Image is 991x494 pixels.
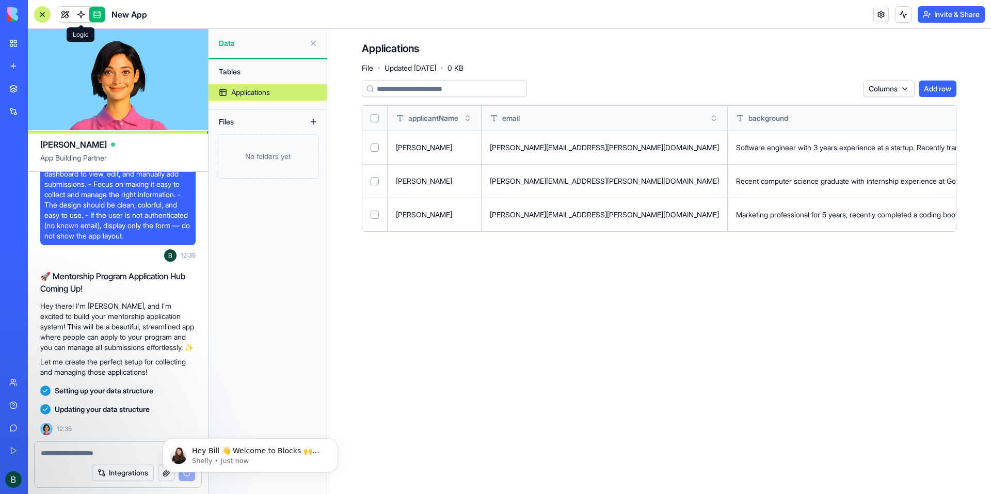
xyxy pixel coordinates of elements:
[371,114,379,122] button: Select all
[362,41,419,56] h4: Applications
[40,270,196,295] h2: 🚀 Mentorship Program Application Hub Coming Up!
[40,423,53,435] img: Ella_00000_wcx2te.png
[919,81,956,97] button: Add row
[92,465,154,481] button: Integrations
[462,113,473,123] button: Toggle sort
[147,417,354,489] iframe: Intercom notifications message
[181,251,196,260] span: 12:35
[44,107,191,241] span: Create an application form based on this description: I want people to apply for our mentorship p...
[362,63,373,73] span: File
[371,144,379,152] button: Select row
[371,211,379,219] button: Select row
[164,249,177,262] img: ACg8ocKpDlBWHLFVTIGsxwiiO9cvYapyMi_vnfVNE_B2RElq0lCoGGg=s96-c
[7,7,71,22] img: logo
[40,301,196,353] p: Hey there! I'm [PERSON_NAME], and I'm excited to build your mentorship application system! This w...
[918,6,985,23] button: Invite & Share
[209,84,327,101] a: Applications
[490,176,719,186] div: [PERSON_NAME][EMAIL_ADDRESS][PERSON_NAME][DOMAIN_NAME]
[5,471,22,488] img: ACg8ocKpDlBWHLFVTIGsxwiiO9cvYapyMi_vnfVNE_B2RElq0lCoGGg=s96-c
[40,138,107,151] span: [PERSON_NAME]
[385,63,436,73] span: Updated [DATE]
[396,176,473,186] div: [PERSON_NAME]
[396,210,473,220] div: [PERSON_NAME]
[408,113,458,123] span: applicantName
[40,153,196,171] span: App Building Partner
[748,113,788,123] span: background
[377,60,380,76] span: ·
[396,142,473,153] div: [PERSON_NAME]
[55,404,150,415] span: Updating your data structure
[214,114,296,130] div: Files
[217,134,318,179] div: No folders yet
[709,113,719,123] button: Toggle sort
[440,60,443,76] span: ·
[490,210,719,220] div: [PERSON_NAME][EMAIL_ADDRESS][PERSON_NAME][DOMAIN_NAME]
[111,8,147,21] span: New App
[57,425,72,433] span: 12:35
[219,38,305,49] span: Data
[490,142,719,153] div: [PERSON_NAME][EMAIL_ADDRESS][PERSON_NAME][DOMAIN_NAME]
[40,357,196,377] p: Let me create the perfect setup for collecting and managing those applications!
[231,87,270,98] div: Applications
[447,63,463,73] span: 0 KB
[209,134,327,179] a: No folders yet
[371,177,379,185] button: Select row
[863,81,915,97] button: Columns
[502,113,520,123] span: email
[55,386,153,396] span: Setting up your data structure
[214,63,322,80] div: Tables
